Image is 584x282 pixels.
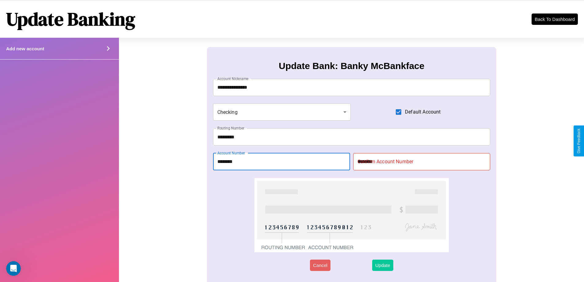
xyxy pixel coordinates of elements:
[254,178,448,252] img: check
[310,260,330,271] button: Cancel
[6,46,44,51] h4: Add new account
[577,129,581,153] div: Give Feedback
[6,6,135,32] h1: Update Banking
[372,260,393,271] button: Update
[217,126,244,131] label: Routing Number
[532,14,578,25] button: Back To Dashboard
[213,103,351,121] div: Checking
[217,150,245,156] label: Account Number
[217,76,249,81] label: Account Nickname
[6,261,21,276] iframe: Intercom live chat
[405,108,441,116] span: Default Account
[279,61,424,71] h3: Update Bank: Banky McBankface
